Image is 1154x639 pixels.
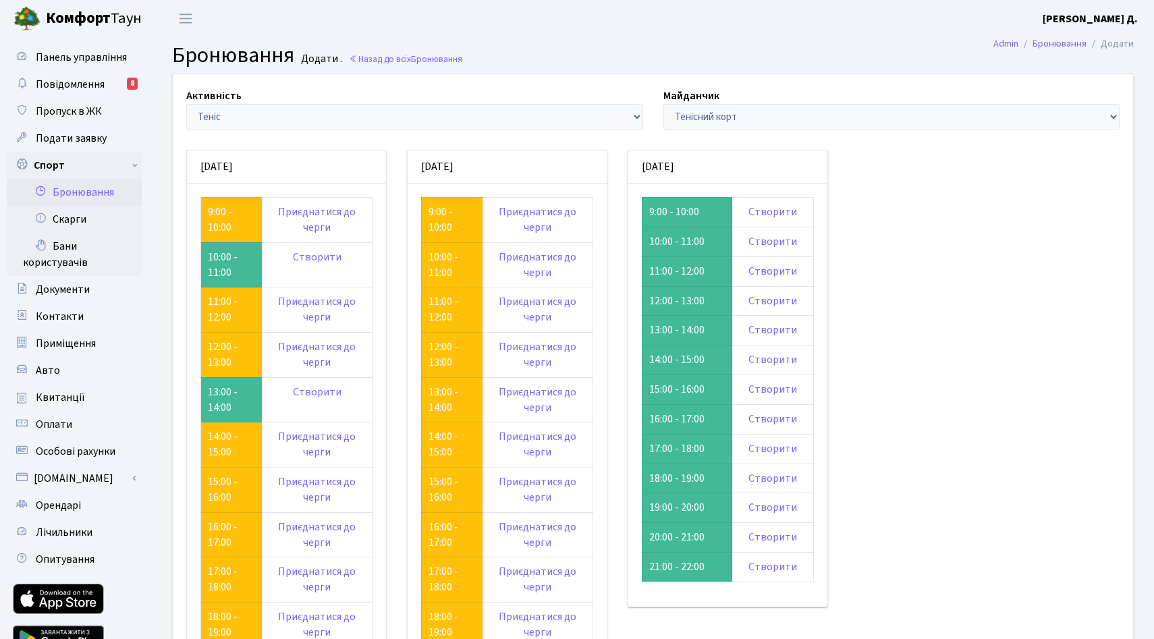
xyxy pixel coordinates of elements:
[499,204,576,235] a: Приєднатися до черги
[36,498,81,513] span: Орендарі
[208,204,232,235] a: 9:00 - 10:00
[429,339,458,370] a: 12:00 - 13:00
[7,152,142,179] a: Спорт
[36,282,90,297] span: Документи
[7,357,142,384] a: Авто
[429,250,458,280] a: 10:00 - 11:00
[7,519,142,546] a: Лічильники
[429,474,458,505] a: 15:00 - 16:00
[278,429,356,460] a: Приєднатися до черги
[36,131,107,146] span: Подати заявку
[36,390,85,405] span: Квитанції
[293,250,341,265] a: Створити
[642,256,732,286] td: 11:00 - 12:00
[1033,36,1087,51] a: Бронювання
[1087,36,1134,51] li: Додати
[429,204,453,235] a: 9:00 - 10:00
[278,339,356,370] a: Приєднатися до черги
[748,471,797,486] a: Створити
[278,474,356,505] a: Приєднатися до черги
[208,474,238,505] a: 15:00 - 16:00
[642,227,732,256] td: 10:00 - 11:00
[993,36,1018,51] a: Admin
[36,525,92,540] span: Лічильники
[278,204,356,235] a: Приєднатися до черги
[208,294,238,325] a: 11:00 - 12:00
[748,234,797,249] a: Створити
[748,264,797,279] a: Створити
[7,179,142,206] a: Бронювання
[7,330,142,357] a: Приміщення
[7,546,142,573] a: Опитування
[172,40,294,71] span: Бронювання
[499,339,576,370] a: Приєднатися до черги
[499,250,576,280] a: Приєднатися до черги
[642,404,732,434] td: 16:00 - 17:00
[1043,11,1138,26] b: [PERSON_NAME] Д.
[429,294,458,325] a: 11:00 - 12:00
[628,150,827,184] div: [DATE]
[7,44,142,71] a: Панель управління
[46,7,111,29] b: Комфорт
[429,564,458,594] a: 17:00 - 18:00
[642,523,732,553] td: 20:00 - 21:00
[36,552,94,567] span: Опитування
[36,336,96,351] span: Приміщення
[748,352,797,367] a: Створити
[748,412,797,426] a: Створити
[748,204,797,219] a: Створити
[36,104,102,119] span: Пропуск в ЖК
[7,233,142,276] a: Бани користувачів
[642,316,732,345] td: 13:00 - 14:00
[642,197,732,227] td: 9:00 - 10:00
[642,345,732,375] td: 14:00 - 15:00
[278,564,356,594] a: Приєднатися до черги
[499,294,576,325] a: Приєднатися до черги
[36,50,127,65] span: Панель управління
[748,500,797,515] a: Створити
[7,465,142,492] a: [DOMAIN_NAME]
[7,206,142,233] a: Скарги
[7,492,142,519] a: Орендарі
[642,493,732,523] td: 19:00 - 20:00
[208,339,238,370] a: 12:00 - 13:00
[748,441,797,456] a: Створити
[278,294,356,325] a: Приєднатися до черги
[748,323,797,337] a: Створити
[1043,11,1138,27] a: [PERSON_NAME] Д.
[187,150,386,184] div: [DATE]
[748,382,797,397] a: Створити
[7,438,142,465] a: Особові рахунки
[748,559,797,574] a: Створити
[499,429,576,460] a: Приєднатися до черги
[429,520,458,550] a: 16:00 - 17:00
[7,411,142,438] a: Оплати
[36,363,60,378] span: Авто
[46,7,142,30] span: Таун
[429,429,458,460] a: 14:00 - 15:00
[7,384,142,411] a: Квитанції
[748,294,797,308] a: Створити
[127,78,138,90] div: 8
[278,520,356,550] a: Приєднатися до черги
[499,385,576,415] a: Приєднатися до черги
[36,77,105,92] span: Повідомлення
[7,125,142,152] a: Подати заявку
[642,464,732,493] td: 18:00 - 19:00
[36,417,72,432] span: Оплати
[36,444,115,459] span: Особові рахунки
[748,530,797,545] a: Створити
[973,30,1154,58] nav: breadcrumb
[642,553,732,582] td: 21:00 - 22:00
[293,385,341,399] a: Створити
[7,71,142,98] a: Повідомлення8
[7,276,142,303] a: Документи
[642,286,732,316] td: 12:00 - 13:00
[663,88,719,104] label: Майданчик
[7,98,142,125] a: Пропуск в ЖК
[499,474,576,505] a: Приєднатися до черги
[408,150,607,184] div: [DATE]
[429,385,458,415] a: 13:00 - 14:00
[208,564,238,594] a: 17:00 - 18:00
[298,53,342,65] small: Додати .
